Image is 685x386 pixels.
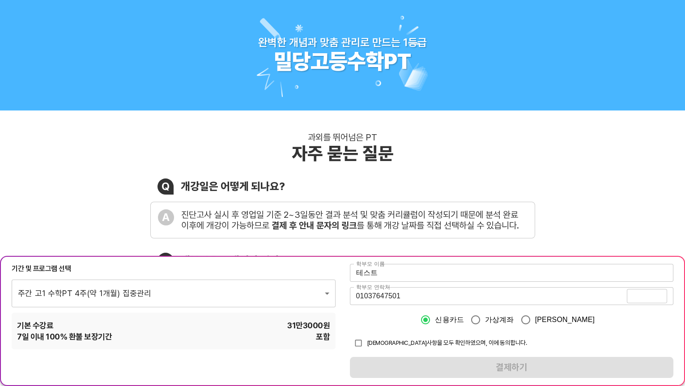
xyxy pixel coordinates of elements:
[316,331,330,342] span: 포함
[258,36,427,49] div: 완벽한 개념과 맞춤 관리로 만드는 1등급
[350,287,627,305] input: 학부모 연락처를 입력해주세요
[12,279,336,307] div: 주간 고1 수학PT 4주(약 1개월) 집중관리
[17,331,112,342] span: 7 일 이내 100% 환불 보장기간
[435,314,464,325] span: 신용카드
[292,143,394,164] div: 자주 묻는 질문
[12,264,336,274] div: 기간 및 프로그램 선택
[157,178,174,195] div: Q
[367,339,527,346] span: [DEMOGRAPHIC_DATA]사항을 모두 확인하였으며, 이에 동의합니다.
[272,220,357,231] b: 결제 후 안내 문자의 링크
[287,320,330,331] span: 31만3000 원
[181,254,294,267] div: 태블릿을 구매해야 될까요?
[17,320,53,331] span: 기본 수강료
[181,180,285,193] div: 개강일은 어떻게 되나요?
[181,209,528,231] div: 진단고사 실시 후 영업일 기준 2~3일동안 결과 분석 및 맞춤 커리큘럼이 작성되기 때문에 분석 완료 이후에 개강이 가능하므로 를 통해 개강 날짜를 직접 선택하실 수 있습니다.
[308,132,377,143] div: 과외를 뛰어넘은 PT
[350,264,674,282] input: 학부모 이름을 입력해주세요
[158,209,174,225] div: A
[274,49,411,75] div: 밀당고등수학PT
[485,314,514,325] span: 가상계좌
[157,253,174,269] div: Q
[535,314,595,325] span: [PERSON_NAME]
[627,289,667,303] button: 인증번호 전송
[631,293,663,299] span: 인증번호 전송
